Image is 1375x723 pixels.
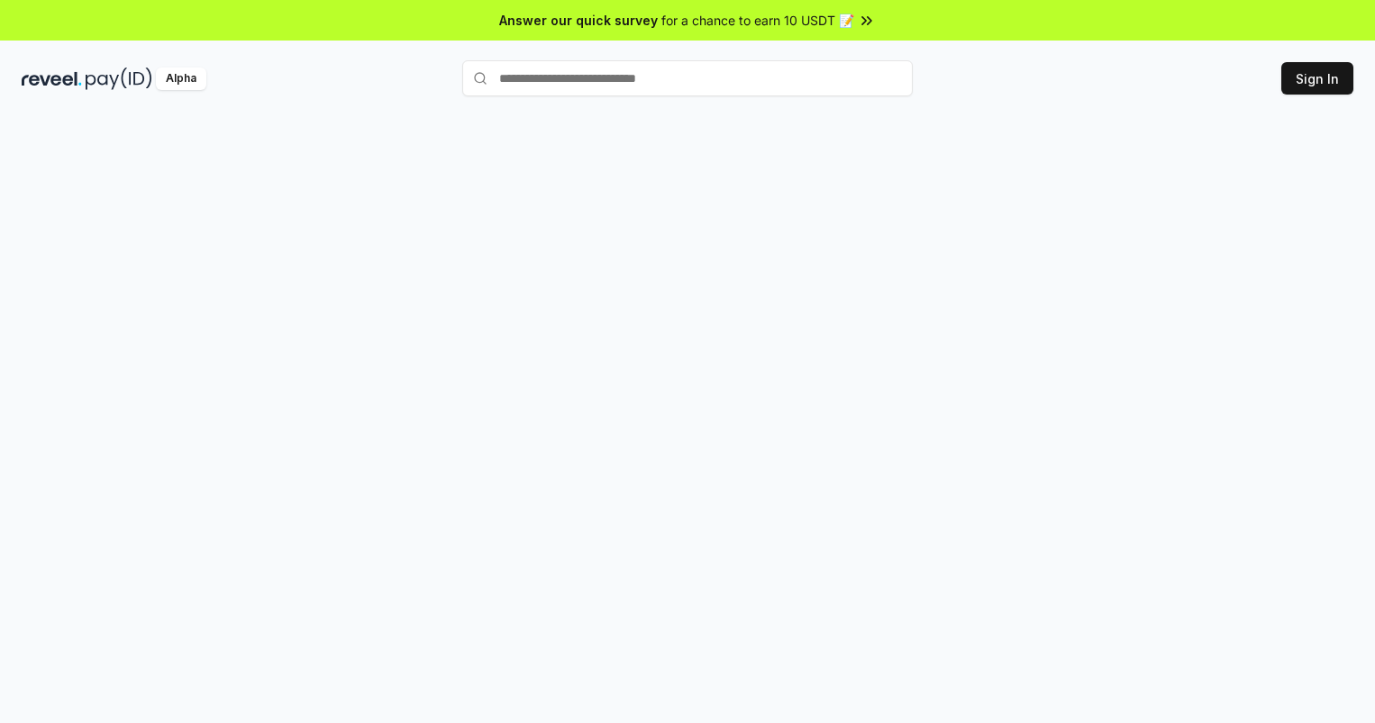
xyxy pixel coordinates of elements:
button: Sign In [1281,62,1353,95]
span: for a chance to earn 10 USDT 📝 [661,11,854,30]
span: Answer our quick survey [499,11,658,30]
img: reveel_dark [22,68,82,90]
img: pay_id [86,68,152,90]
div: Alpha [156,68,206,90]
